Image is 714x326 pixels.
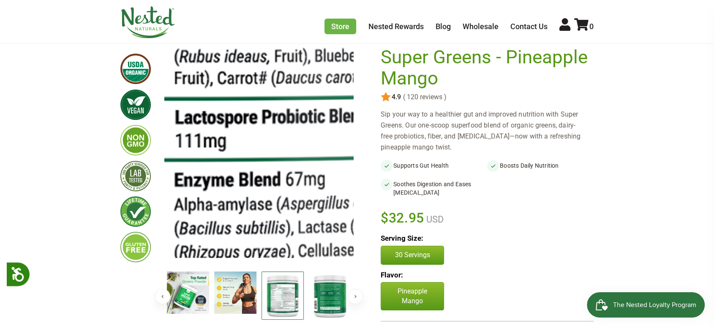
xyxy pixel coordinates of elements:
li: Soothes Digestion and Eases [MEDICAL_DATA] [381,178,487,198]
img: usdaorganic [120,54,151,84]
span: $32.95 [381,209,424,227]
b: Serving Size: [381,234,423,242]
p: Pineapple Mango [381,282,444,310]
b: Flavor: [381,271,403,279]
img: vegan [120,90,151,120]
img: Super Greens - Pineapple Mango [214,272,256,314]
a: Wholesale [463,22,499,31]
a: Contact Us [510,22,548,31]
a: Nested Rewards [368,22,424,31]
img: Nested Naturals [120,6,175,38]
div: Sip your way to a healthier gut and improved nutrition with Super Greens. Our one-scoop superfood... [381,109,594,153]
p: 30 Servings [390,250,435,260]
span: USD [424,214,444,225]
iframe: Button to open loyalty program pop-up [587,292,706,318]
li: Boosts Daily Nutrition [487,160,594,171]
a: Blog [436,22,451,31]
button: Previous [155,289,170,304]
a: Store [324,19,356,34]
span: 4.9 [391,93,401,101]
button: Next [348,289,363,304]
span: ( 120 reviews ) [401,93,447,101]
img: glutenfree [120,232,151,262]
img: thirdpartytested [120,161,151,191]
span: 0 [589,22,594,31]
button: 30 Servings [381,246,444,264]
img: gmofree [120,125,151,155]
img: Super Greens - Pineapple Mango [309,272,351,320]
img: Super Greens - Pineapple Mango [262,272,304,320]
img: lifetimeguarantee [120,196,151,227]
li: Supports Gut Health [381,160,487,171]
a: 0 [574,22,594,31]
h1: Super Greens - Pineapple Mango [381,47,589,89]
img: Super Greens - Pineapple Mango [167,272,209,314]
img: star.svg [381,92,391,102]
